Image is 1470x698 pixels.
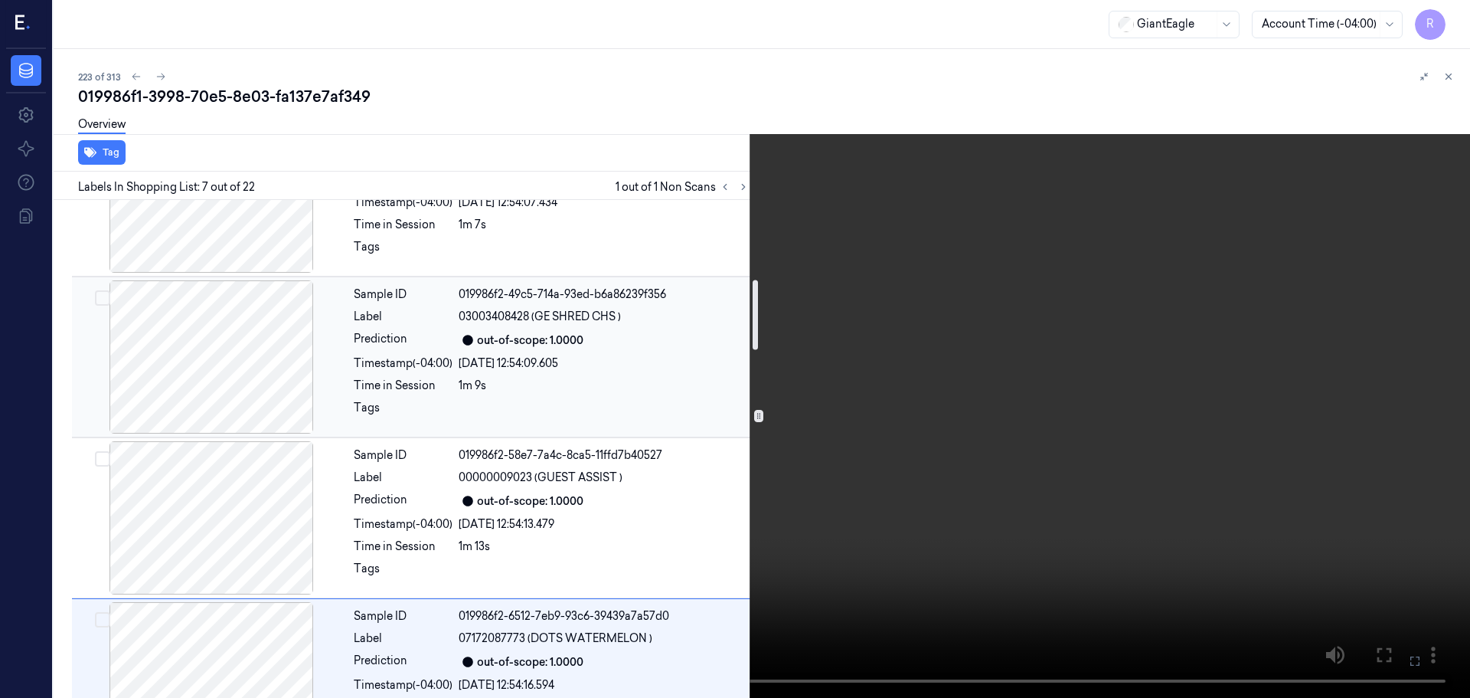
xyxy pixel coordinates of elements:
div: out-of-scope: 1.0000 [477,493,583,510]
div: Timestamp (-04:00) [354,356,452,372]
div: Label [354,470,452,486]
div: 019986f2-6512-7eb9-93c6-39439a7a57d0 [459,608,750,624]
div: Sample ID [354,287,452,303]
a: Overview [78,116,126,134]
div: out-of-scope: 1.0000 [477,654,583,670]
div: 019986f2-58e7-7a4c-8ca5-11ffd7b40527 [459,447,750,464]
div: Tags [354,239,452,264]
div: 1m 13s [459,539,750,555]
div: Tags [354,400,452,424]
button: Select row [95,451,110,467]
div: Prediction [354,492,452,510]
span: 00000009023 (GUEST ASSIST ) [459,470,622,486]
button: Tag [78,140,126,165]
div: Tags [354,561,452,585]
div: 019986f2-49c5-714a-93ed-b6a86239f356 [459,287,750,303]
div: Sample ID [354,447,452,464]
div: Label [354,631,452,647]
div: Time in Session [354,378,452,394]
div: Time in Session [354,539,452,555]
div: [DATE] 12:54:13.479 [459,516,750,533]
div: Timestamp (-04:00) [354,677,452,693]
div: Time in Session [354,217,452,233]
div: [DATE] 12:54:09.605 [459,356,750,372]
div: 1m 7s [459,217,750,233]
span: 03003408428 (GE SHRED CHS ) [459,309,621,325]
div: 1m 9s [459,378,750,394]
div: Prediction [354,331,452,349]
span: Labels In Shopping List: 7 out of 22 [78,179,255,195]
button: Select row [95,612,110,628]
div: Timestamp (-04:00) [354,195,452,211]
div: Label [354,309,452,325]
div: 019986f1-3998-70e5-8e03-fa137e7af349 [78,86,1458,107]
button: Select row [95,290,110,306]
div: Sample ID [354,608,452,624]
div: Prediction [354,653,452,671]
div: [DATE] 12:54:07.434 [459,195,750,211]
span: 223 of 313 [78,70,121,84]
span: 07172087773 (DOTS WATERMELON ) [459,631,652,647]
div: Timestamp (-04:00) [354,516,452,533]
div: out-of-scope: 1.0000 [477,333,583,349]
div: [DATE] 12:54:16.594 [459,677,750,693]
button: R [1415,9,1445,40]
span: 1 out of 1 Non Scans [616,178,753,196]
